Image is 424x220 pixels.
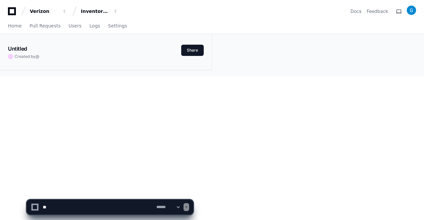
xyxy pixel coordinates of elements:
span: Pull Requests [29,24,60,28]
a: Settings [108,19,127,34]
button: Share [181,45,204,56]
button: Feedback [367,8,388,15]
button: Inventory Management [78,5,121,17]
a: Docs [350,8,361,15]
div: Inventory Management [81,8,109,15]
a: Home [8,19,22,34]
span: @ [35,54,39,59]
span: Created by [15,54,39,59]
img: ACg8ocLgD4B0PbMnFCRezSs6CxZErLn06tF4Svvl2GU3TFAxQEAh9w=s96-c [407,6,416,15]
span: Home [8,24,22,28]
span: Users [69,24,81,28]
a: Logs [89,19,100,34]
span: Logs [89,24,100,28]
button: Verizon [27,5,70,17]
div: Verizon [30,8,58,15]
a: Users [69,19,81,34]
span: Settings [108,24,127,28]
a: Pull Requests [29,19,60,34]
h1: Untitled [8,45,27,53]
